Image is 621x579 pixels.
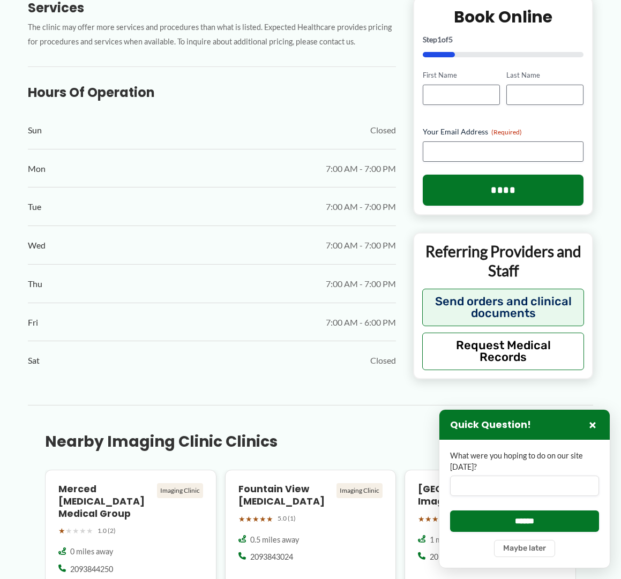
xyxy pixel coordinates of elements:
p: Referring Providers and Staff [422,242,584,281]
span: Sat [28,352,40,369]
span: 5.0 (1) [278,513,296,524]
label: First Name [423,71,500,81]
span: 5 [448,35,453,44]
button: Send orders and clinical documents [422,289,584,326]
span: ★ [252,512,259,526]
span: ★ [58,524,65,538]
div: Imaging Clinic [336,483,383,498]
span: ★ [418,512,425,526]
span: 0.5 miles away [250,535,299,545]
div: Imaging Clinic [157,483,203,498]
h3: Quick Question! [450,419,531,431]
span: 7:00 AM - 6:00 PM [326,314,396,330]
span: 0 miles away [70,546,113,557]
h3: Nearby Imaging Clinic Clinics [45,432,278,452]
span: 1.0 (2) [98,525,116,537]
span: ★ [425,512,432,526]
span: Fri [28,314,38,330]
span: 7:00 AM - 7:00 PM [326,276,396,292]
span: 1 miles away [430,535,473,545]
span: ★ [72,524,79,538]
span: ★ [245,512,252,526]
button: Request Medical Records [422,333,584,370]
span: 2093843024 [250,552,293,562]
p: The clinic may offer more services and procedures than what is listed. Expected Healthcare provid... [28,20,396,49]
span: Closed [370,352,396,369]
label: What were you hoping to do on our site [DATE]? [450,450,599,472]
span: Tue [28,199,41,215]
span: ★ [432,512,439,526]
button: Close [586,418,599,431]
label: Your Email Address [423,126,583,137]
h4: [GEOGRAPHIC_DATA] Imaging [418,483,512,508]
span: ★ [79,524,86,538]
span: 2095643160 [430,552,473,562]
h2: Book Online [423,7,583,28]
span: Closed [370,122,396,138]
span: 1 [437,35,442,44]
span: 7:00 AM - 7:00 PM [326,161,396,177]
span: Thu [28,276,42,292]
span: ★ [266,512,273,526]
span: Mon [28,161,46,177]
h4: Merced [MEDICAL_DATA] Medical Group [58,483,153,520]
span: 2093844250 [70,564,113,575]
button: Maybe later [494,540,555,557]
span: ★ [86,524,93,538]
h3: Hours of Operation [28,84,396,101]
span: 7:00 AM - 7:00 PM [326,237,396,253]
span: Sun [28,122,42,138]
label: Last Name [506,71,583,81]
p: Step of [423,36,583,44]
span: ★ [259,512,266,526]
span: Wed [28,237,46,253]
h4: Fountain View [MEDICAL_DATA] [238,483,333,508]
span: (Required) [491,128,522,136]
span: 7:00 AM - 7:00 PM [326,199,396,215]
span: ★ [238,512,245,526]
span: ★ [65,524,72,538]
